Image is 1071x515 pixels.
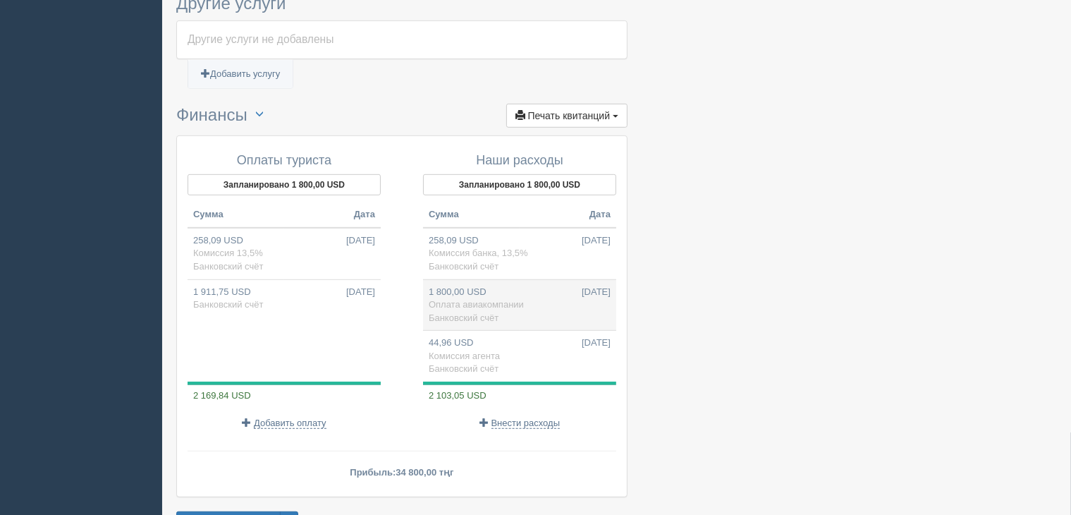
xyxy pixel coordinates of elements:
[423,154,616,168] h4: Наши расходы
[423,202,520,228] th: Сумма
[423,174,616,195] button: Запланировано 1 800,00 USD
[346,286,375,299] span: [DATE]
[242,418,326,428] a: Добавить оплату
[429,248,528,258] span: Комиссия банка, 13,5%
[423,331,616,382] td: 44,96 USD
[188,390,251,401] span: 2 169,84 USD
[506,104,628,128] button: Печать квитанций
[429,299,524,310] span: Оплата авиакомпании
[188,32,616,48] div: Другие услуги не добавлены
[188,60,293,89] a: Добавить услугу
[582,286,611,299] span: [DATE]
[479,418,560,428] a: Внести расходы
[188,174,381,195] button: Запланировано 1 800,00 USD
[429,351,500,361] span: Комиссия агента
[188,228,381,279] td: 258,09 USD
[520,202,616,228] th: Дата
[396,467,453,478] span: 34 800,00 тңг
[582,337,611,350] span: [DATE]
[346,234,375,248] span: [DATE]
[176,104,628,128] h3: Финансы
[429,261,498,272] span: Банковский счёт
[188,466,616,479] p: Прибыль:
[423,228,616,279] td: 258,09 USD
[193,248,263,258] span: Комиссия 13,5%
[429,363,498,374] span: Банковский счёт
[423,279,616,331] td: 1 800,00 USD
[193,299,263,310] span: Банковский счёт
[582,234,611,248] span: [DATE]
[188,202,284,228] th: Сумма
[188,279,381,317] td: 1 911,75 USD
[491,418,561,429] span: Внести расходы
[284,202,381,228] th: Дата
[429,313,498,323] span: Банковский счёт
[528,110,611,121] span: Печать квитанций
[188,154,381,168] h4: Оплаты туриста
[193,261,263,272] span: Банковский счёт
[423,390,486,401] span: 2 103,05 USD
[254,418,326,429] span: Добавить оплату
